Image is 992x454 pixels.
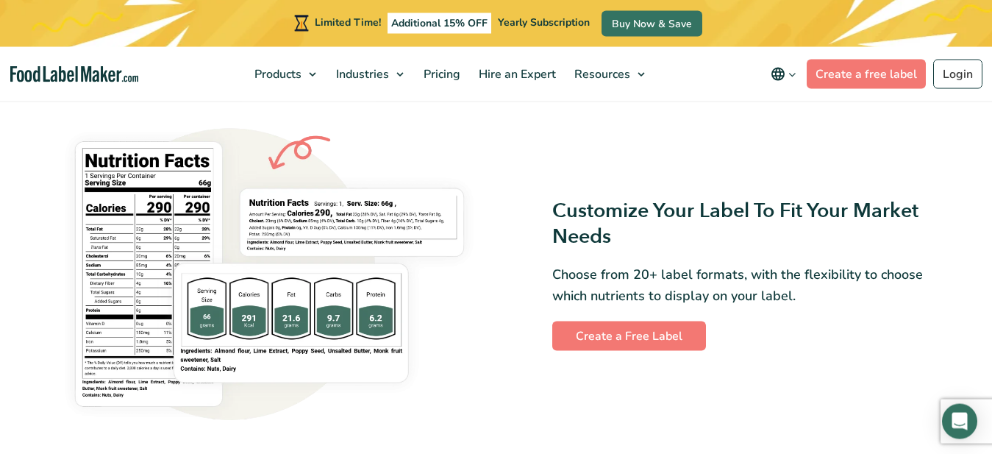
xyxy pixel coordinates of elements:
a: Pricing [415,47,466,102]
span: Yearly Subscription [498,16,590,30]
span: Hire an Expert [474,66,557,82]
a: Industries [327,47,411,102]
span: Products [250,66,303,82]
div: Open Intercom Messenger [942,404,977,439]
a: Login [933,60,982,89]
a: Resources [565,47,652,102]
a: Create a free label [807,60,926,89]
span: Limited Time! [315,16,381,30]
span: Pricing [419,66,462,82]
h3: Customize Your Label To Fit Your Market Needs [552,198,941,249]
a: Create a Free Label [552,322,706,351]
a: Products [246,47,324,102]
a: Buy Now & Save [602,11,702,37]
a: Hire an Expert [470,47,562,102]
span: Industries [332,66,390,82]
p: Choose from 20+ label formats, with the flexibility to choose which nutrients to display on your ... [552,264,941,307]
span: Resources [570,66,632,82]
span: Additional 15% OFF [388,13,491,34]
